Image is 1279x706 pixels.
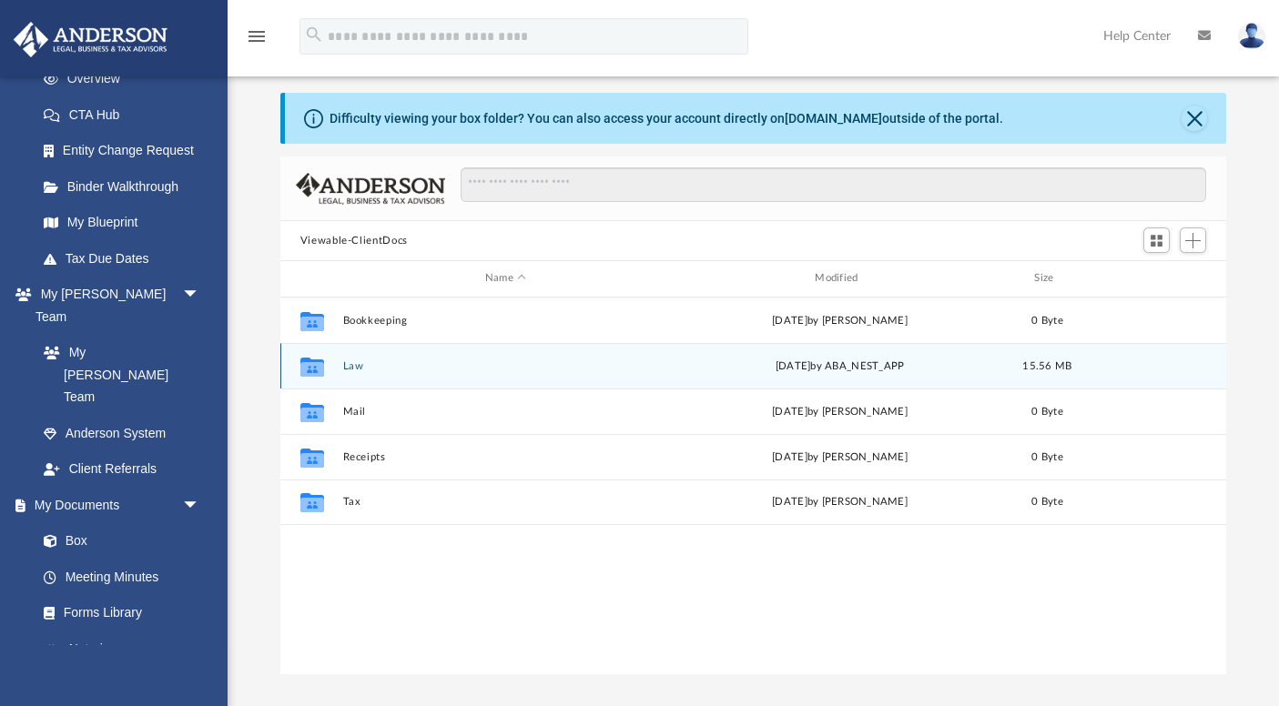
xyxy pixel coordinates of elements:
button: Viewable-ClientDocs [300,233,408,249]
a: Anderson System [25,415,218,451]
div: [DATE] by ABA_NEST_APP [676,358,1002,374]
button: Receipts [342,451,668,463]
span: 0 Byte [1031,497,1063,507]
img: User Pic [1238,23,1265,49]
div: grid [280,298,1227,675]
div: Difficulty viewing your box folder? You can also access your account directly on outside of the p... [330,109,1003,128]
input: Search files and folders [461,167,1206,202]
a: Entity Change Request [25,133,228,169]
button: Add [1180,227,1207,253]
a: Binder Walkthrough [25,168,228,205]
a: My [PERSON_NAME] Team [25,335,209,416]
div: id [289,270,334,287]
a: Meeting Minutes [25,559,218,595]
button: Close [1182,106,1207,131]
div: Size [1010,270,1083,287]
span: arrow_drop_down [182,487,218,524]
a: Tax Due Dates [25,240,228,277]
i: menu [246,25,268,47]
div: [DATE] by [PERSON_NAME] [676,312,1002,328]
a: Overview [25,61,228,97]
div: id [1091,270,1219,287]
a: My Blueprint [25,205,218,241]
a: CTA Hub [25,96,228,133]
div: Name [341,270,668,287]
div: Modified [676,270,1003,287]
a: My Documentsarrow_drop_down [13,487,218,523]
div: [DATE] by [PERSON_NAME] [676,449,1002,465]
a: Notarize [25,630,218,667]
img: Anderson Advisors Platinum Portal [8,22,173,57]
span: 0 Byte [1031,406,1063,416]
button: Tax [342,496,668,508]
div: [DATE] by [PERSON_NAME] [676,494,1002,510]
i: search [304,25,324,45]
a: menu [246,35,268,47]
span: 0 Byte [1031,315,1063,325]
a: Forms Library [25,595,209,631]
span: 0 Byte [1031,451,1063,461]
div: [DATE] by [PERSON_NAME] [676,403,1002,419]
span: 15.56 MB [1022,360,1071,370]
a: Box [25,523,209,560]
span: arrow_drop_down [182,277,218,314]
a: My [PERSON_NAME] Teamarrow_drop_down [13,277,218,335]
a: Client Referrals [25,451,218,488]
button: Switch to Grid View [1143,227,1171,253]
button: Bookkeeping [342,315,668,327]
button: Law [342,360,668,372]
a: [DOMAIN_NAME] [785,111,882,126]
button: Mail [342,406,668,418]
